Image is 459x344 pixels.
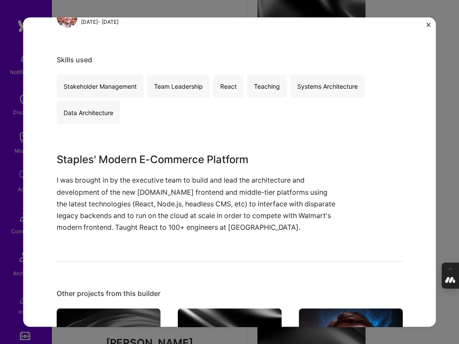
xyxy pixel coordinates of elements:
div: Team Leadership [147,75,209,98]
div: Data Architecture [56,102,120,125]
div: React [213,75,243,98]
div: Skills used [56,56,402,65]
div: [DATE] - [DATE] [80,18,185,27]
h3: Staples' Modern E-Commerce Platform [56,152,337,168]
div: Systems Architecture [290,75,364,98]
div: Teaching [247,75,286,98]
p: I was brought in by the executive team to build and lead the architecture and development of the ... [56,175,337,234]
div: Stakeholder Management [56,75,143,98]
div: Other projects from this builder [56,289,402,299]
button: Close [427,23,431,32]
